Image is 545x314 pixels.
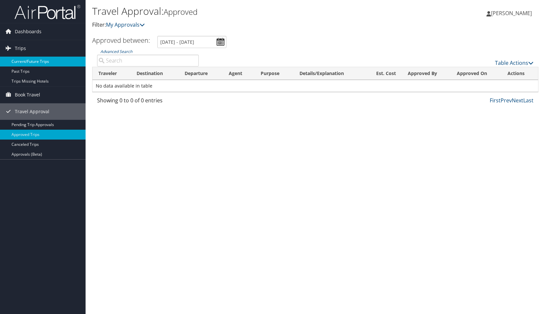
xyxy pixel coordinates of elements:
[495,59,533,66] a: Table Actions
[486,3,538,23] a: [PERSON_NAME]
[502,67,538,80] th: Actions
[100,49,132,54] a: Advanced Search
[97,96,199,108] div: Showing 0 to 0 of 0 entries
[223,67,255,80] th: Agent
[501,97,512,104] a: Prev
[402,67,451,80] th: Approved By: activate to sort column ascending
[451,67,502,80] th: Approved On: activate to sort column ascending
[92,21,390,29] p: Filter:
[92,80,538,92] td: No data available in table
[106,21,145,28] a: My Approvals
[97,55,199,66] input: Advanced Search
[490,97,501,104] a: First
[157,36,226,48] input: [DATE] - [DATE]
[92,36,150,45] h3: Approved between:
[131,67,179,80] th: Destination: activate to sort column ascending
[14,4,80,20] img: airportal-logo.png
[179,67,223,80] th: Departure: activate to sort column ascending
[294,67,368,80] th: Details/Explanation
[15,23,41,40] span: Dashboards
[92,67,131,80] th: Traveler: activate to sort column ascending
[15,87,40,103] span: Book Travel
[164,6,197,17] small: Approved
[368,67,402,80] th: Est. Cost: activate to sort column ascending
[92,4,390,18] h1: Travel Approval:
[523,97,533,104] a: Last
[512,97,523,104] a: Next
[255,67,293,80] th: Purpose
[15,40,26,57] span: Trips
[491,10,532,17] span: [PERSON_NAME]
[15,103,49,120] span: Travel Approval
